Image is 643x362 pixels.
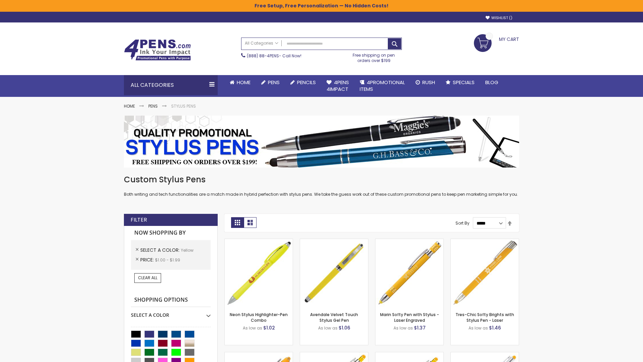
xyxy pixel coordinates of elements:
[224,75,256,90] a: Home
[247,53,279,59] a: (888) 88-4PENS
[124,103,135,109] a: Home
[451,239,519,307] img: Tres-Chic Softy Brights with Stylus Pen - Laser-Yellow
[469,325,488,331] span: As low as
[455,312,514,323] a: Tres-Chic Softy Brights with Stylus Pen - Laser
[300,239,368,244] a: Avendale Velvet Touch Stylus Gel Pen-Yellow
[380,312,439,323] a: Marin Softy Pen with Stylus - Laser Engraved
[480,75,504,90] a: Blog
[360,79,405,93] span: 4PROMOTIONAL ITEMS
[318,325,338,331] span: As low as
[346,50,402,63] div: Free shipping on pen orders over $199
[124,174,519,185] h1: Custom Stylus Pens
[134,273,161,283] a: Clear All
[485,79,498,86] span: Blog
[486,15,512,20] a: Wishlist
[131,216,147,224] strong: Filter
[327,79,349,93] span: 4Pens 4impact
[321,75,354,97] a: 4Pens4impact
[394,325,413,331] span: As low as
[171,103,196,109] strong: Stylus Pens
[300,352,368,358] a: Phoenix Softy Brights with Stylus Pen - Laser-Yellow
[124,116,519,168] img: Stylus Pens
[124,75,218,95] div: All Categories
[453,79,475,86] span: Specials
[245,41,278,46] span: All Categories
[131,293,211,307] strong: Shopping Options
[241,38,282,49] a: All Categories
[181,247,194,253] span: Yellow
[225,352,293,358] a: Ellipse Softy Brights with Stylus Pen - Laser-Yellow
[230,312,288,323] a: Neon Stylus Highlighter-Pen Combo
[440,75,480,90] a: Specials
[148,103,158,109] a: Pens
[339,324,350,331] span: $1.06
[237,79,251,86] span: Home
[225,239,293,307] img: Neon Stylus Highlighter-Pen Combo-Yellow
[300,239,368,307] img: Avendale Velvet Touch Stylus Gel Pen-Yellow
[297,79,316,86] span: Pencils
[131,307,211,318] div: Select A Color
[310,312,358,323] a: Avendale Velvet Touch Stylus Gel Pen
[231,217,244,228] strong: Grid
[247,53,301,59] span: - Call Now!
[354,75,410,97] a: 4PROMOTIONALITEMS
[124,39,191,61] img: 4Pens Custom Pens and Promotional Products
[414,324,426,331] span: $1.37
[263,324,275,331] span: $1.02
[375,352,443,358] a: Phoenix Softy Brights Gel with Stylus Pen - Laser-Yellow
[375,239,443,244] a: Marin Softy Pen with Stylus - Laser Engraved-Yellow
[140,247,181,253] span: Select A Color
[225,239,293,244] a: Neon Stylus Highlighter-Pen Combo-Yellow
[451,239,519,244] a: Tres-Chic Softy Brights with Stylus Pen - Laser-Yellow
[124,174,519,197] div: Both writing and tech functionalities are a match made in hybrid perfection with stylus pens. We ...
[455,220,470,226] label: Sort By
[268,79,280,86] span: Pens
[138,275,157,281] span: Clear All
[285,75,321,90] a: Pencils
[410,75,440,90] a: Rush
[155,257,180,263] span: $1.00 - $1.99
[256,75,285,90] a: Pens
[140,256,155,263] span: Price
[131,226,211,240] strong: Now Shopping by
[422,79,435,86] span: Rush
[451,352,519,358] a: Tres-Chic Softy with Stylus Top Pen - ColorJet-Yellow
[489,324,501,331] span: $1.46
[375,239,443,307] img: Marin Softy Pen with Stylus - Laser Engraved-Yellow
[243,325,262,331] span: As low as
